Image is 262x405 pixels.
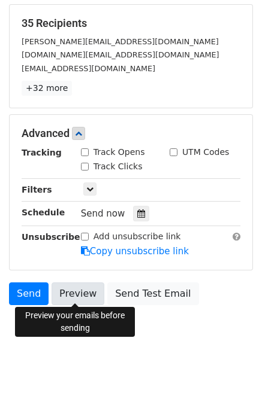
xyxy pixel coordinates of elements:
[22,232,80,242] strong: Unsubscribe
[22,208,65,217] strong: Schedule
[22,50,219,59] small: [DOMAIN_NAME][EMAIL_ADDRESS][DOMAIN_NAME]
[15,307,135,337] div: Preview your emails before sending
[52,282,104,305] a: Preview
[22,17,240,30] h5: 35 Recipients
[9,282,49,305] a: Send
[81,208,125,219] span: Send now
[22,37,219,46] small: [PERSON_NAME][EMAIL_ADDRESS][DOMAIN_NAME]
[81,246,189,257] a: Copy unsubscribe link
[22,64,155,73] small: [EMAIL_ADDRESS][DOMAIN_NAME]
[22,81,72,96] a: +32 more
[94,146,145,159] label: Track Opens
[22,127,240,140] h5: Advanced
[94,160,143,173] label: Track Clicks
[202,348,262,405] iframe: Chat Widget
[94,230,181,243] label: Add unsubscribe link
[182,146,229,159] label: UTM Codes
[22,185,52,194] strong: Filters
[107,282,198,305] a: Send Test Email
[22,148,62,157] strong: Tracking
